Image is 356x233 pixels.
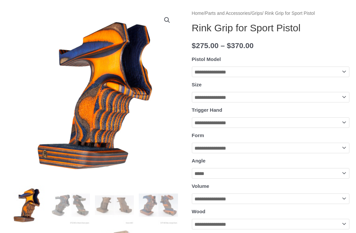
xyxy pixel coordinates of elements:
label: Form [192,133,204,138]
label: Angle [192,158,206,164]
label: Size [192,82,202,88]
a: Grips [252,11,262,16]
img: Rink Grip for Sport Pistol - Image 2 [51,186,90,225]
a: Parts and Accessories [205,11,250,16]
nav: Breadcrumb [192,10,349,18]
label: Trigger Hand [192,107,222,113]
img: Rink Grip for Sport Pistol [7,186,46,225]
h1: Rink Grip for Sport Pistol [192,22,349,34]
label: Volume [192,184,209,189]
label: Wood [192,209,205,215]
span: $ [227,42,231,50]
span: – [221,42,225,50]
img: Rink Grip for Sport Pistol - Image 4 [139,186,178,225]
bdi: 370.00 [227,42,253,50]
span: $ [192,42,196,50]
a: Home [192,11,204,16]
label: Pistol Model [192,57,221,62]
img: Rink Grip for Sport Pistol - Image 3 [95,186,134,225]
a: View full-screen image gallery [161,15,173,26]
bdi: 275.00 [192,42,219,50]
